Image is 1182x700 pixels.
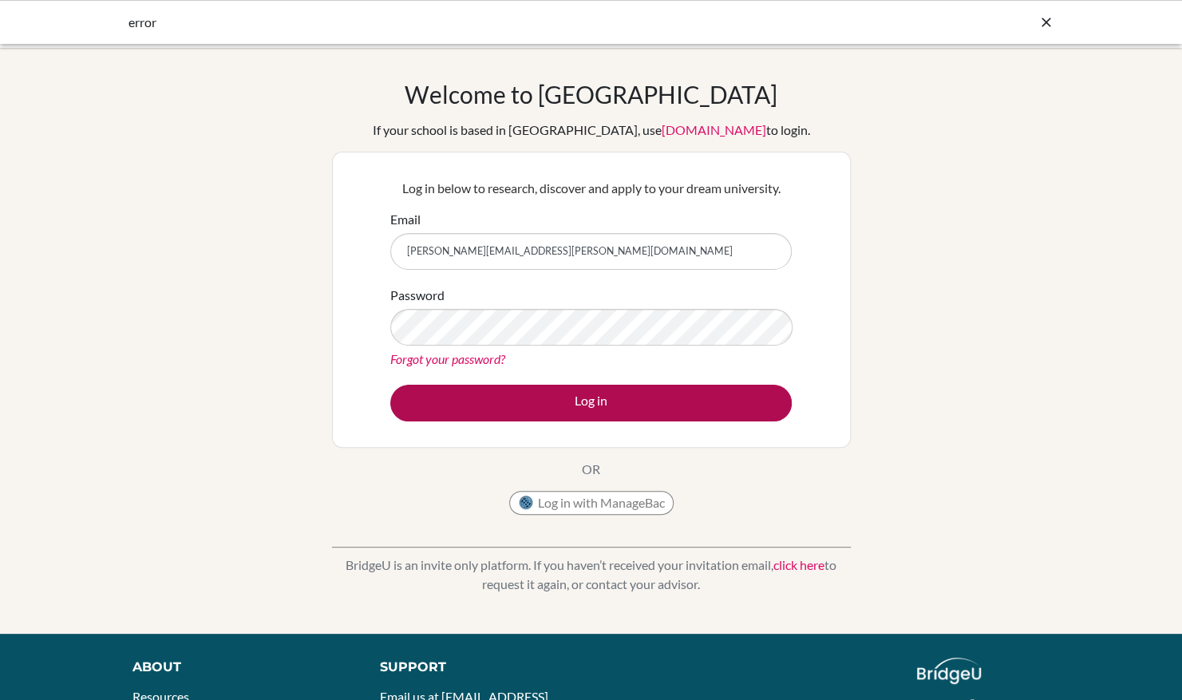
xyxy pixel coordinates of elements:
p: OR [582,460,600,479]
button: Log in [390,385,792,421]
h1: Welcome to [GEOGRAPHIC_DATA] [405,80,777,109]
div: Support [380,658,575,677]
p: BridgeU is an invite only platform. If you haven’t received your invitation email, to request it ... [332,556,851,594]
button: Log in with ManageBac [509,491,674,515]
p: Log in below to research, discover and apply to your dream university. [390,179,792,198]
div: About [132,658,344,677]
div: If your school is based in [GEOGRAPHIC_DATA], use to login. [373,121,810,140]
a: [DOMAIN_NAME] [662,122,766,137]
label: Email [390,210,421,229]
a: click here [773,557,824,572]
div: error [128,13,815,32]
a: Forgot your password? [390,351,505,366]
label: Password [390,286,445,305]
img: logo_white@2x-f4f0deed5e89b7ecb1c2cc34c3e3d731f90f0f143d5ea2071677605dd97b5244.png [917,658,982,684]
